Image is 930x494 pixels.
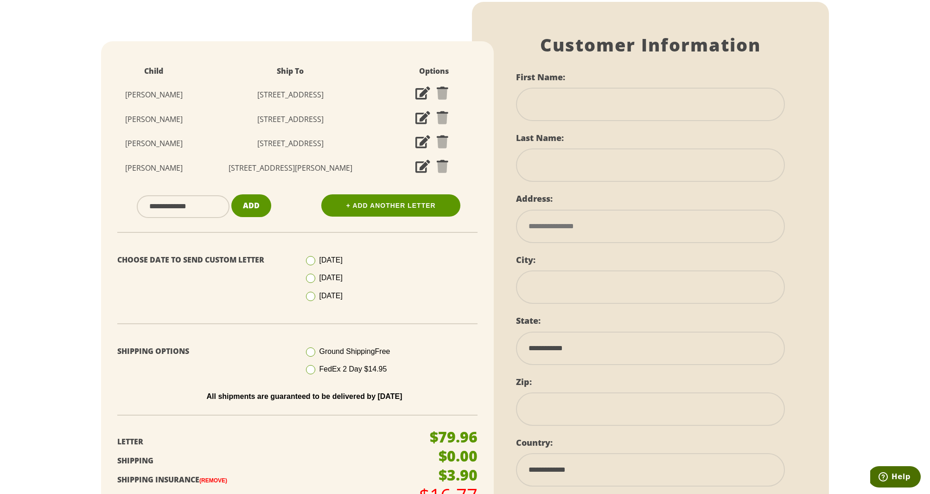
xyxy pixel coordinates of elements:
[124,392,484,401] p: All shipments are guaranteed to be delivered by [DATE]
[197,156,384,180] td: [STREET_ADDRESS][PERSON_NAME]
[516,34,785,56] h1: Customer Information
[197,107,384,132] td: [STREET_ADDRESS]
[516,376,532,387] label: Zip:
[375,347,390,355] span: Free
[117,473,415,487] p: Shipping Insurance
[110,107,197,132] td: [PERSON_NAME]
[110,156,197,180] td: [PERSON_NAME]
[110,83,197,107] td: [PERSON_NAME]
[197,83,384,107] td: [STREET_ADDRESS]
[197,131,384,156] td: [STREET_ADDRESS]
[117,435,415,449] p: Letter
[870,466,921,489] iframe: Opens a widget where you can find more information
[110,60,197,83] th: Child
[319,365,387,373] span: FedEx 2 Day $14.95
[384,60,484,83] th: Options
[117,345,291,358] p: Shipping Options
[516,254,535,265] label: City:
[439,449,478,463] p: $0.00
[319,256,343,264] span: [DATE]
[117,454,415,468] p: Shipping
[197,60,384,83] th: Ship To
[319,274,343,282] span: [DATE]
[439,468,478,482] p: $3.90
[516,193,553,204] label: Address:
[321,194,460,217] a: + Add Another Letter
[319,292,343,300] span: [DATE]
[516,71,565,83] label: First Name:
[231,194,271,217] button: Add
[430,430,478,444] p: $79.96
[516,132,564,143] label: Last Name:
[516,315,541,326] label: State:
[243,200,260,211] span: Add
[319,347,390,355] span: Ground Shipping
[516,437,553,448] label: Country:
[117,253,291,267] p: Choose Date To Send Custom Letter
[199,477,227,484] a: (Remove)
[110,131,197,156] td: [PERSON_NAME]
